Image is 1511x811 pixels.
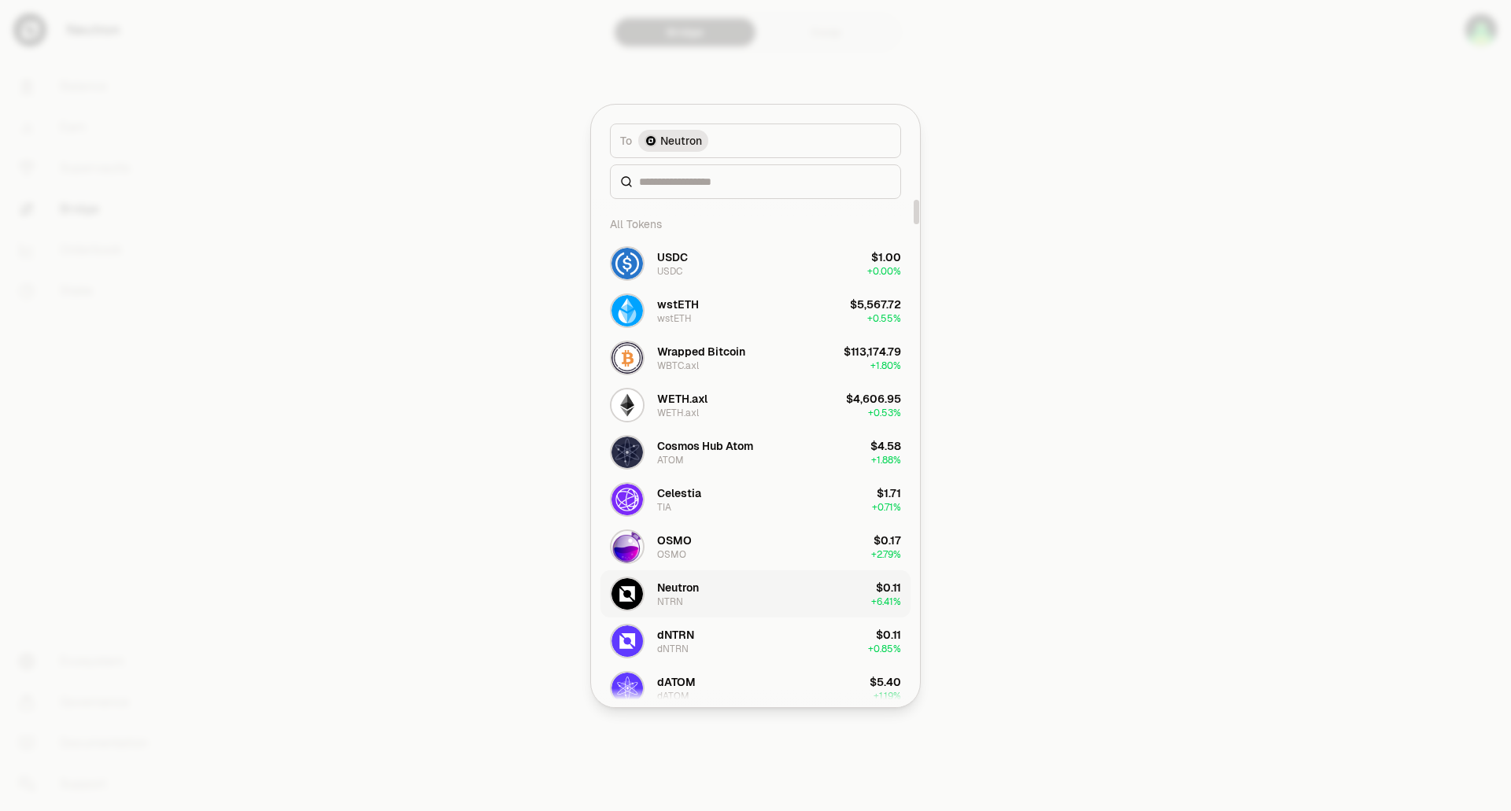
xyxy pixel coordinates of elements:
button: dATOM LogodATOMdATOM$5.40+1.19% [600,665,911,712]
img: NTRN Logo [611,578,643,610]
div: NTRN [657,595,683,608]
div: ATOM [657,454,684,466]
div: Neutron [657,580,699,595]
div: dNTRN [657,643,689,655]
img: USDC Logo [611,248,643,279]
div: WBTC.axl [657,359,699,372]
button: TIA LogoCelestiaTIA$1.71+0.71% [600,476,911,523]
div: $1.71 [877,485,901,501]
button: ToNeutron LogoNeutron [610,123,901,158]
div: dATOM [657,690,689,702]
div: USDC [657,249,688,265]
div: dATOM [657,674,696,690]
img: ATOM Logo [611,437,643,468]
button: ATOM LogoCosmos Hub AtomATOM$4.58+1.88% [600,429,911,476]
span: + 0.55% [867,312,901,325]
img: wstETH Logo [611,295,643,326]
div: All Tokens [600,208,911,240]
img: dATOM Logo [611,673,643,704]
div: wstETH [657,312,692,325]
div: OSMO [657,548,686,561]
span: + 0.53% [868,407,901,419]
div: $4,606.95 [846,391,901,407]
span: + 0.71% [872,501,901,514]
span: To [620,133,632,149]
button: NTRN LogoNeutronNTRN$0.11+6.41% [600,570,911,617]
div: $0.11 [876,627,901,643]
img: OSMO Logo [611,531,643,562]
button: wstETH LogowstETHwstETH$5,567.72+0.55% [600,287,911,334]
button: OSMO LogoOSMOOSMO$0.17+2.79% [600,523,911,570]
div: $0.17 [874,533,901,548]
button: USDC LogoUSDCUSDC$1.00+0.00% [600,240,911,287]
img: WBTC.axl Logo [611,342,643,374]
span: + 1.80% [870,359,901,372]
div: $1.00 [871,249,901,265]
span: + 0.85% [868,643,901,655]
span: + 0.00% [867,265,901,278]
img: TIA Logo [611,484,643,515]
span: + 1.19% [874,690,901,702]
span: + 1.88% [871,454,901,466]
div: TIA [657,501,671,514]
div: $0.11 [876,580,901,595]
div: dNTRN [657,627,694,643]
img: Neutron Logo [646,136,656,146]
div: WETH.axl [657,391,707,407]
div: $5,567.72 [850,297,901,312]
span: + 2.79% [871,548,901,561]
div: $5.40 [870,674,901,690]
span: + 6.41% [871,595,901,608]
div: USDC [657,265,682,278]
div: $113,174.79 [844,344,901,359]
div: WETH.axl [657,407,699,419]
img: WETH.axl Logo [611,389,643,421]
img: dNTRN Logo [611,625,643,657]
div: $4.58 [870,438,901,454]
button: dNTRN LogodNTRNdNTRN$0.11+0.85% [600,617,911,665]
div: Celestia [657,485,701,501]
div: OSMO [657,533,692,548]
div: Wrapped Bitcoin [657,344,745,359]
div: wstETH [657,297,699,312]
span: Neutron [660,133,702,149]
button: WETH.axl LogoWETH.axlWETH.axl$4,606.95+0.53% [600,382,911,429]
div: Cosmos Hub Atom [657,438,753,454]
button: WBTC.axl LogoWrapped BitcoinWBTC.axl$113,174.79+1.80% [600,334,911,382]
